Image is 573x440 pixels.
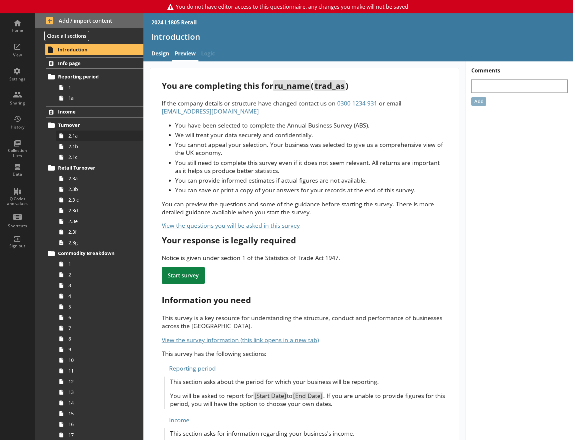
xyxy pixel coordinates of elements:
[466,61,573,74] h1: Comments
[45,44,143,55] a: Introduction
[151,31,565,42] h1: Introduction
[56,408,143,419] a: 15
[68,197,130,203] span: 2.3 c
[56,291,143,301] a: 4
[46,71,143,82] a: Reporting period
[162,221,300,229] span: View the questions you will be asked in this survey
[35,13,143,28] button: Add / import content
[162,314,447,330] p: This survey is a key resource for understanding the structure, conduct and performance of busines...
[175,121,447,129] li: You have been selected to complete the Annual Business Survey (ABS).
[49,163,143,248] li: Retail Turnover2.3a2.3b2.3 c2.3d2.3e2.3f2.3g
[68,271,130,278] span: 2
[56,237,143,248] a: 2.3g
[68,400,130,406] span: 14
[56,131,143,141] a: 2.1a
[170,392,447,408] p: You will be asked to report for to . If you are unable to provide figures for this period, you wi...
[44,31,89,41] button: Close all sections
[56,376,143,387] a: 12
[68,432,130,438] span: 17
[162,350,447,358] p: This survey has the following sections:
[6,223,29,229] div: Shortcuts
[162,336,319,344] a: View the survey information (this link opens in a new tab)
[253,392,286,400] span: [Start Date]
[68,95,130,101] span: 1a
[56,216,143,227] a: 2.3e
[56,398,143,408] a: 14
[314,80,346,91] span: trad_as
[68,378,130,385] span: 12
[58,122,127,128] span: Turnover
[58,108,127,115] span: Income
[68,282,130,288] span: 3
[56,184,143,195] a: 2.3b
[175,159,447,175] li: You still need to complete this survey even if it does not seem relevant. All returns are importa...
[58,60,127,66] span: Info page
[56,269,143,280] a: 2
[58,165,127,171] span: Retail Turnover
[56,301,143,312] a: 5
[68,175,130,182] span: 2.3a
[68,84,130,90] span: 1
[68,229,130,235] span: 2.3f
[46,17,132,24] span: Add / import content
[56,141,143,152] a: 2.1b
[56,152,143,163] a: 2.1c
[68,218,130,224] span: 2.3e
[68,154,130,160] span: 2.1c
[293,392,323,400] span: [End Date]
[6,172,29,177] div: Data
[162,235,447,246] div: Your response is legally required
[68,207,130,214] span: 2.3d
[68,368,130,374] span: 11
[56,259,143,269] a: 1
[162,415,447,425] div: Income
[49,71,143,103] li: Reporting period11a
[56,82,143,93] a: 1
[49,120,143,163] li: Turnover2.1a2.1b2.1c
[170,378,447,386] p: This section asks about the period for which your business will be reporting.
[58,73,127,80] span: Reporting period
[172,47,198,61] a: Preview
[68,357,130,363] span: 10
[68,293,130,299] span: 4
[162,200,447,216] p: You can preview the questions and some of the guidance before starting the survey. There is more ...
[170,429,447,437] p: This section asks for information regarding your business's income.
[337,99,377,107] span: 0300 1234 931
[56,366,143,376] a: 11
[68,239,130,246] span: 2.3g
[175,131,447,139] li: We will treat your data securely and confidentially.
[6,148,29,158] div: Collection Lists
[56,93,143,103] a: 1a
[151,19,197,26] div: 2024 L1805 Retail
[6,100,29,106] div: Sharing
[162,254,447,262] div: Notice is given under section 1 of the Statistics of Trade Act 1947.
[56,355,143,366] a: 10
[56,323,143,334] a: 7
[162,267,205,284] div: Start survey
[56,280,143,291] a: 3
[68,421,130,427] span: 16
[68,325,130,331] span: 7
[68,336,130,342] span: 8
[273,80,311,91] span: ru_name
[56,312,143,323] a: 6
[6,28,29,33] div: Home
[162,363,447,374] div: Reporting period
[56,227,143,237] a: 2.3f
[162,294,447,305] div: Information you need
[68,133,130,139] span: 2.1a
[162,80,447,91] div: You are completing this for ( )
[58,250,127,256] span: Commodity Breakdown
[6,197,29,206] div: Q Codes and values
[56,195,143,205] a: 2.3 c
[46,106,143,118] a: Income
[6,76,29,82] div: Settings
[162,107,259,115] span: [EMAIL_ADDRESS][DOMAIN_NAME]
[56,387,143,398] a: 13
[68,261,130,267] span: 1
[56,344,143,355] a: 9
[56,173,143,184] a: 2.3a
[6,125,29,130] div: History
[68,143,130,150] span: 2.1b
[149,47,172,61] a: Design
